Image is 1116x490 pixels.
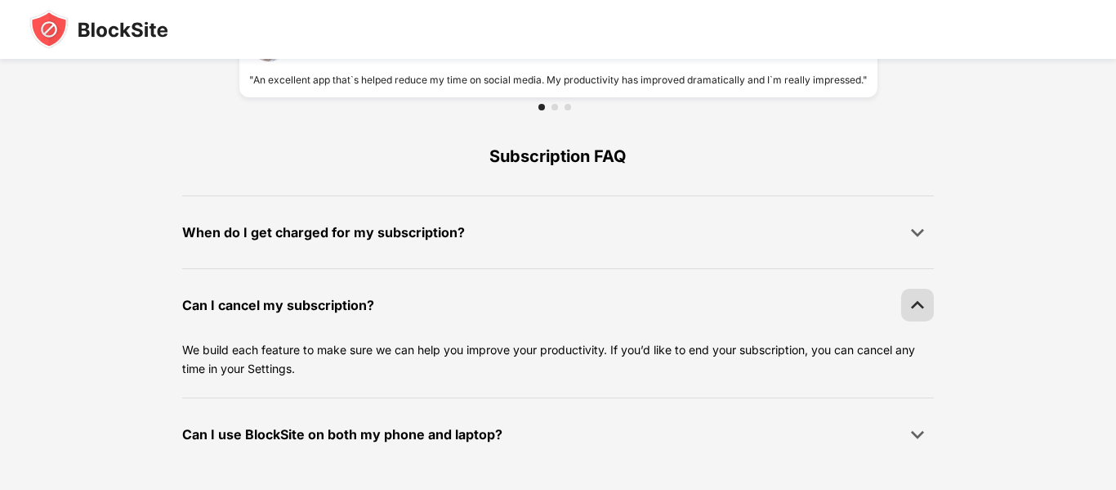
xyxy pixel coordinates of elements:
img: blocksite-icon-black.svg [29,10,168,49]
div: Can I cancel my subscription? [182,294,374,317]
div: When do I get charged for my subscription? [182,221,465,245]
p: We build each feature to make sure we can help you improve your productivity. If you’d like to en... [182,341,934,378]
div: "An excellent app that`s helped reduce my time on social media. My productivity has improved dram... [249,72,868,88]
div: Can I use BlockSite on both my phone and laptop? [182,423,502,447]
div: Subscription FAQ [182,117,934,196]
